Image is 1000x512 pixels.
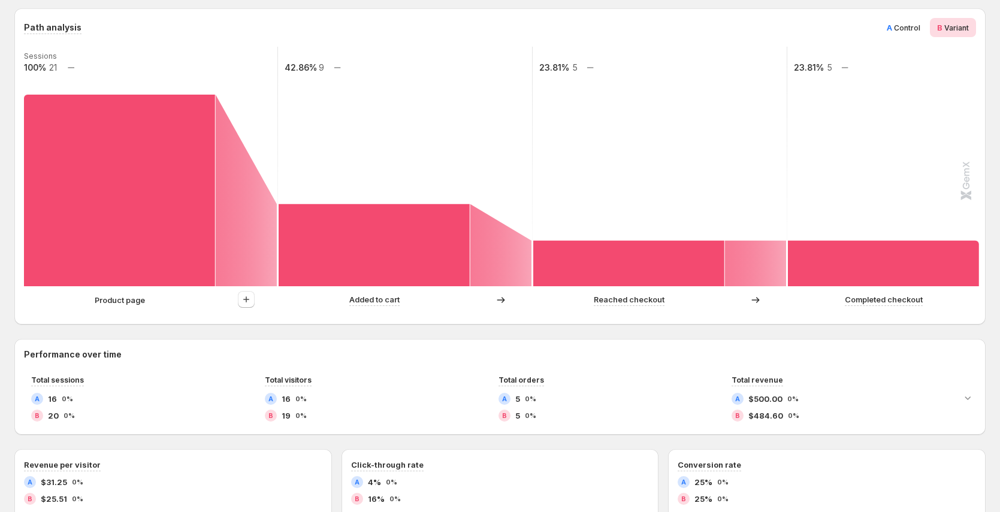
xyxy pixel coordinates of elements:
[717,478,729,486] span: 0%
[748,393,783,405] span: $500.00
[48,393,57,405] span: 16
[295,395,307,402] span: 0%
[64,412,75,419] span: 0%
[24,22,81,34] h3: Path analysis
[48,410,59,422] span: 20
[894,23,920,32] span: Control
[572,62,578,72] text: 5
[49,62,57,72] text: 21
[515,410,520,422] span: 5
[748,410,783,422] span: $484.60
[41,493,67,505] span: $25.51
[694,476,712,488] span: 25%
[694,493,712,505] span: 25%
[31,375,84,384] span: Total sessions
[735,412,740,419] h2: B
[389,495,401,502] span: 0%
[35,412,40,419] h2: B
[279,204,470,286] path: Added to cart: 9
[502,395,507,402] h2: A
[368,476,381,488] span: 4%
[368,493,385,505] span: 16%
[28,495,32,502] h2: B
[539,62,569,72] text: 23.81%
[355,495,359,502] h2: B
[349,293,400,305] p: Added to cart
[944,23,969,32] span: Variant
[265,375,312,384] span: Total visitors
[355,478,359,486] h2: A
[525,412,536,419] span: 0%
[285,62,317,72] text: 42.86%
[827,62,832,72] text: 5
[35,395,40,402] h2: A
[787,395,799,402] span: 0%
[24,62,46,72] text: 100%
[788,412,799,419] span: 0%
[735,395,740,402] h2: A
[268,412,273,419] h2: B
[72,495,83,502] span: 0%
[295,412,307,419] span: 0%
[515,393,520,405] span: 5
[794,62,824,72] text: 23.81%
[845,293,923,305] p: Completed checkout
[319,62,324,72] text: 9
[594,293,664,305] p: Reached checkout
[28,478,32,486] h2: A
[681,478,686,486] h2: A
[525,395,536,402] span: 0%
[717,495,729,502] span: 0%
[24,349,976,360] h2: Performance over time
[24,51,57,60] text: Sessions
[72,478,83,486] span: 0%
[959,389,976,406] button: Expand chart
[499,375,544,384] span: Total orders
[95,294,145,306] p: Product page
[282,393,291,405] span: 16
[732,375,783,384] span: Total revenue
[282,410,291,422] span: 19
[351,459,424,471] h3: Click-through rate
[386,478,397,486] span: 0%
[62,395,73,402] span: 0%
[681,495,686,502] h2: B
[268,395,273,402] h2: A
[41,476,67,488] span: $31.25
[887,23,892,32] span: A
[678,459,741,471] h3: Conversion rate
[502,412,507,419] h2: B
[937,23,942,32] span: B
[24,459,101,471] h3: Revenue per visitor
